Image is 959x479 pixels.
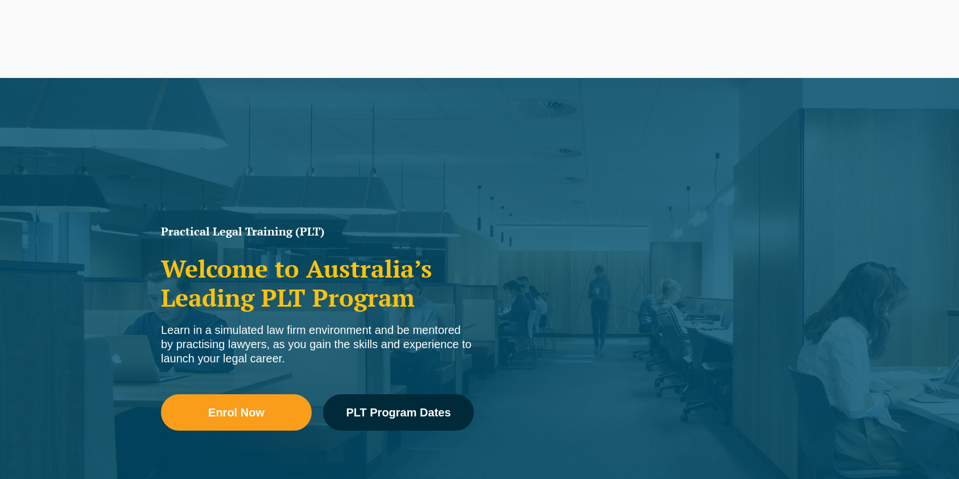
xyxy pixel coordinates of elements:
[161,254,474,312] h2: Welcome to Australia’s Leading PLT Program
[323,394,474,431] a: PLT Program Dates
[161,226,474,237] h1: Practical Legal Training (PLT)
[208,407,264,418] span: Enrol Now
[161,323,474,366] div: Learn in a simulated law firm environment and be mentored by practising lawyers, as you gain the ...
[346,407,450,418] span: PLT Program Dates
[161,394,312,431] a: Enrol Now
